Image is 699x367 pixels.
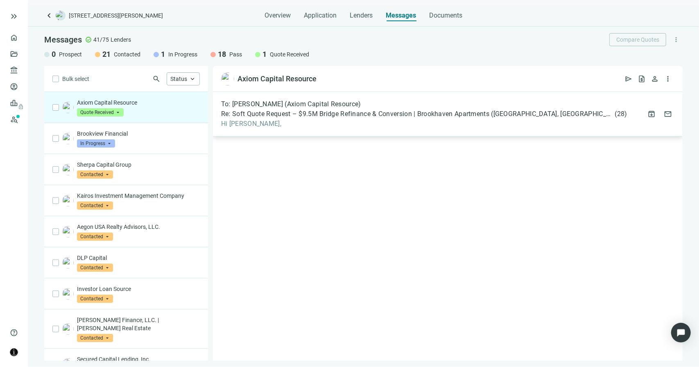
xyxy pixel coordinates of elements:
[77,108,124,116] span: Quote Received
[168,50,197,58] span: In Progress
[77,334,113,342] span: Contacted
[69,11,163,20] span: [STREET_ADDRESS][PERSON_NAME]
[429,11,462,20] span: Documents
[635,72,648,85] button: request_quote
[62,133,74,144] img: f11a60fd-477f-48d3-8113-3e2f32cc161d
[270,50,309,58] span: Quote Received
[62,74,89,83] span: Bulk select
[161,49,165,59] span: 1
[44,11,54,20] a: keyboard_arrow_left
[85,36,92,43] span: check_circle
[77,130,200,138] p: Brookview Financial
[77,295,113,303] span: Contacted
[218,49,226,59] span: 18
[645,107,658,121] button: archive
[44,35,82,45] span: Messages
[624,75,633,83] span: send
[10,329,18,337] span: help
[651,75,659,83] span: person
[77,139,115,148] span: In Progress
[648,72,661,85] button: person
[77,285,200,293] p: Investor Loan Source
[386,11,416,19] span: Messages
[221,72,234,85] img: 24d43aff-89e2-4992-b51a-c358918be0bb
[262,49,267,59] span: 1
[622,72,635,85] button: send
[221,110,613,118] span: Re: Soft Quote Request – $9.5M Bridge Refinance & Conversion | Brookhaven Apartments ([GEOGRAPHIC...
[93,36,109,44] span: 41/75
[62,257,74,269] img: e1adfaf1-c1e5-4a27-8d0e-77d95da5e3c5
[670,33,683,46] button: more_vert
[77,254,200,262] p: DLP Capital
[77,233,113,241] span: Contacted
[229,50,242,58] span: Pass
[62,102,74,113] img: 24d43aff-89e2-4992-b51a-c358918be0bb
[189,75,196,83] span: keyboard_arrow_up
[77,355,200,363] p: Secured Capital Lending, Inc.
[661,72,674,85] button: more_vert
[62,195,74,206] img: 32e5d180-2127-473a-99f0-b7ac69551aa4
[62,323,74,335] img: 82d333c4-b4a8-47c4-91f4-1c91c19e1a34
[111,36,131,44] span: Lenders
[615,110,627,118] span: ( 28 )
[672,36,680,43] span: more_vert
[152,75,161,83] span: search
[671,323,691,342] div: Open Intercom Messenger
[265,11,291,20] span: Overview
[221,100,361,108] span: To: [PERSON_NAME] (Axiom Capital Resource)
[52,49,56,59] span: 0
[638,75,646,83] span: request_quote
[170,76,187,82] span: Status
[62,288,74,300] img: 917acf5e-07f8-45b9-9335-2847a5d0b34d
[77,161,200,169] p: Sherpa Capital Group
[102,49,111,59] span: 21
[10,349,18,356] img: avatar
[77,223,200,231] p: Aegon USA Realty Advisors, LLC.
[77,316,200,332] p: [PERSON_NAME] Finance, LLC. | [PERSON_NAME] Real Estate
[59,50,82,58] span: Prospect
[77,192,200,200] p: Kairos Investment Management Company
[77,98,200,107] p: Axiom Capital Resource
[114,50,140,58] span: Contacted
[77,201,113,210] span: Contacted
[647,110,656,118] span: archive
[664,110,672,118] span: mail
[77,170,113,179] span: Contacted
[221,120,627,128] span: Hi [PERSON_NAME],
[350,11,373,20] span: Lenders
[238,74,317,84] div: Axiom Capital Resource
[661,107,674,121] button: mail
[9,11,19,21] button: keyboard_double_arrow_right
[56,11,66,20] img: deal-logo
[62,226,74,237] img: a69f3eab-5229-4df6-b840-983cd4e2be87
[664,75,672,83] span: more_vert
[77,264,113,272] span: Contacted
[304,11,337,20] span: Application
[62,164,74,175] img: 507ab297-7134-4cf9-a5d5-df901da1d439
[609,33,666,46] button: Compare Quotes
